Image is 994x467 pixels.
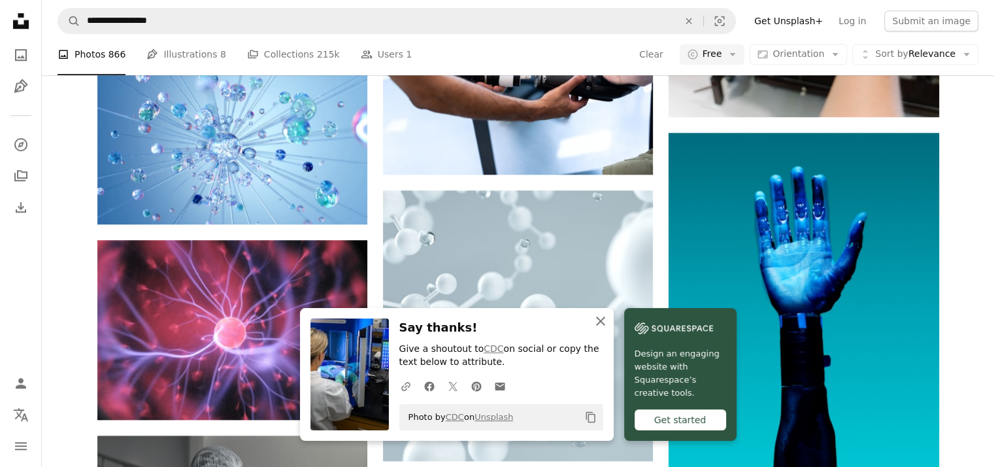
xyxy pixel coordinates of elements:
span: Sort by [875,49,908,60]
div: Get started [635,409,726,430]
a: Users 1 [361,34,412,76]
a: purple and pink plasma ball [97,324,367,336]
a: Unsplash [474,412,513,422]
button: Clear [674,9,703,33]
a: Illustrations [8,73,34,99]
span: Design an engaging website with Squarespace’s creative tools. [635,347,726,400]
button: Submit an image [884,10,978,31]
span: Orientation [772,49,824,60]
span: Relevance [875,48,955,61]
span: 8 [220,48,226,62]
img: water droplets on a surface [383,190,653,460]
a: Design an engaging website with Squarespace’s creative tools.Get started [624,308,737,441]
span: 215k [317,48,340,62]
a: Get Unsplash+ [746,10,831,31]
button: Menu [8,433,34,459]
a: Collections [8,163,34,189]
a: a bunch of water drops [97,142,367,154]
a: Collections 215k [247,34,340,76]
p: Give a shoutout to on social or copy the text below to attribute. [399,343,603,369]
a: Share over email [488,373,512,399]
a: Share on Twitter [441,373,465,399]
a: CDC [446,412,464,422]
span: 1 [406,48,412,62]
button: Sort byRelevance [852,44,978,65]
a: person holding blue light bulb [669,329,938,341]
a: Home — Unsplash [8,8,34,37]
span: Free [703,48,722,61]
a: Share on Pinterest [465,373,488,399]
a: Illustrations 8 [146,34,225,76]
img: purple and pink plasma ball [97,240,367,420]
img: file-1606177908946-d1eed1cbe4f5image [635,319,713,338]
button: Language [8,402,34,428]
a: Explore [8,131,34,158]
span: Photo by on [402,407,514,428]
button: Copy to clipboard [580,406,602,428]
button: Visual search [704,9,735,33]
a: Share on Facebook [418,373,441,399]
a: CDC [484,343,503,354]
h3: Say thanks! [399,319,603,337]
button: Orientation [750,44,847,65]
a: Log in [831,10,874,31]
a: Photos [8,42,34,68]
a: Download History [8,194,34,220]
a: person holding black and silver flashlight [383,78,653,90]
button: Free [680,44,745,65]
a: Log in / Sign up [8,370,34,396]
button: Search Unsplash [58,9,80,33]
form: Find visuals sitewide [58,8,736,34]
img: a bunch of water drops [97,72,367,224]
button: Clear [638,44,664,65]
